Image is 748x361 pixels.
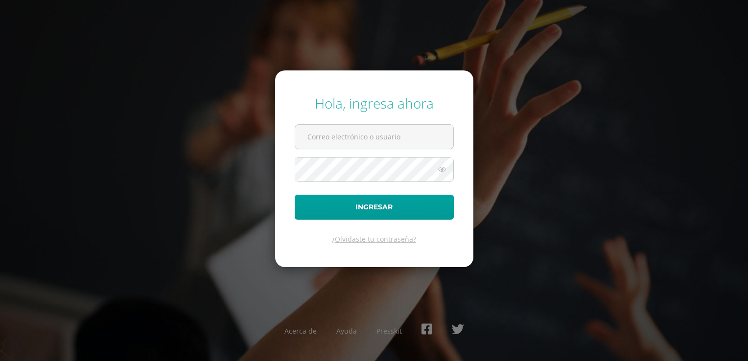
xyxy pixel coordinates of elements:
a: Presskit [376,326,402,336]
div: Hola, ingresa ahora [295,94,454,113]
a: Ayuda [336,326,357,336]
a: Acerca de [284,326,317,336]
a: ¿Olvidaste tu contraseña? [332,234,416,244]
button: Ingresar [295,195,454,220]
input: Correo electrónico o usuario [295,125,453,149]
